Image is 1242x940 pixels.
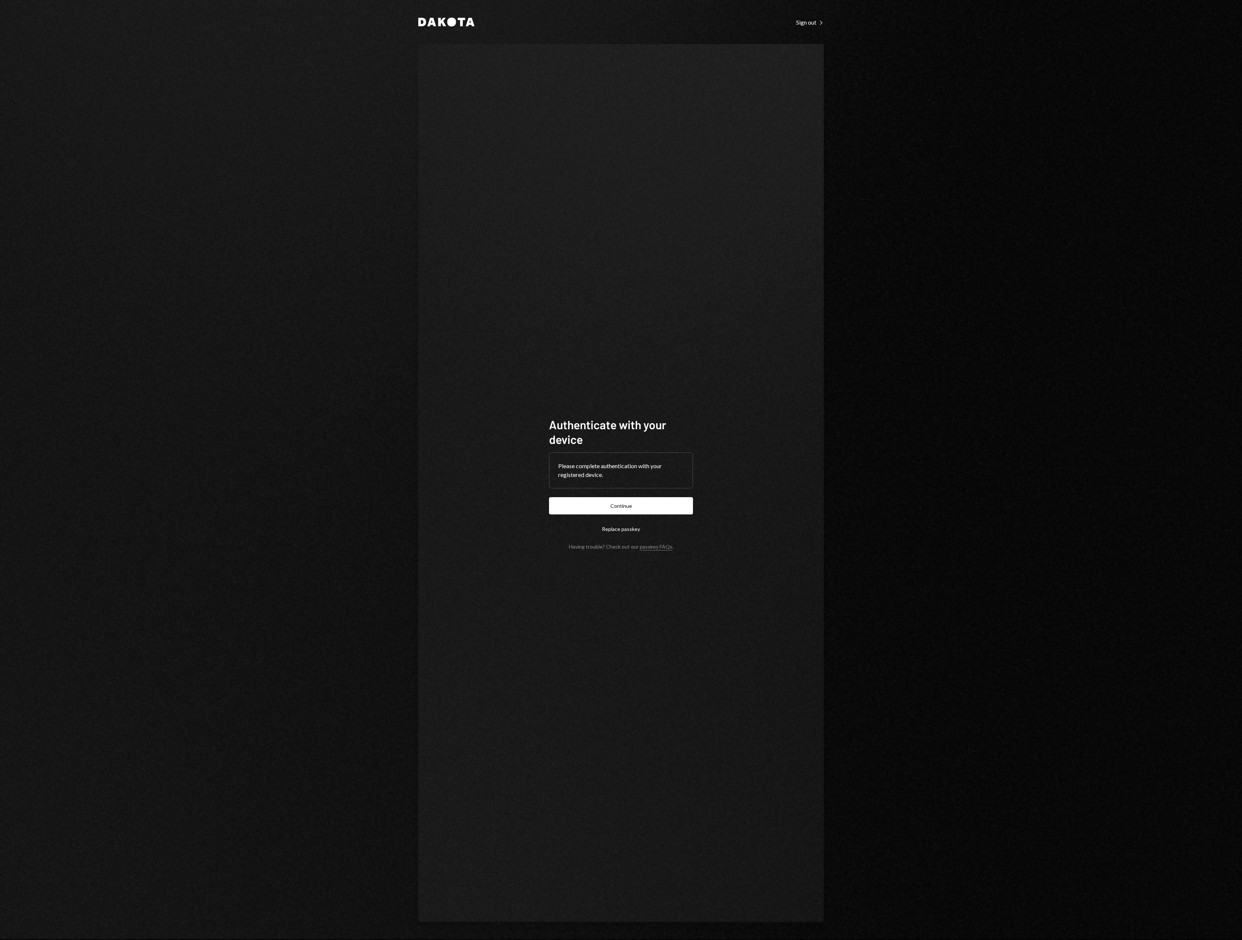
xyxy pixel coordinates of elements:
div: Having trouble? Check out our . [569,543,674,550]
h1: Authenticate with your device [549,417,693,446]
a: passkey FAQs [640,543,672,550]
div: Please complete authentication with your registered device. [558,462,684,479]
a: Sign out [796,18,824,26]
button: Replace passkey [549,520,693,538]
div: Sign out [796,19,824,26]
button: Continue [549,497,693,514]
